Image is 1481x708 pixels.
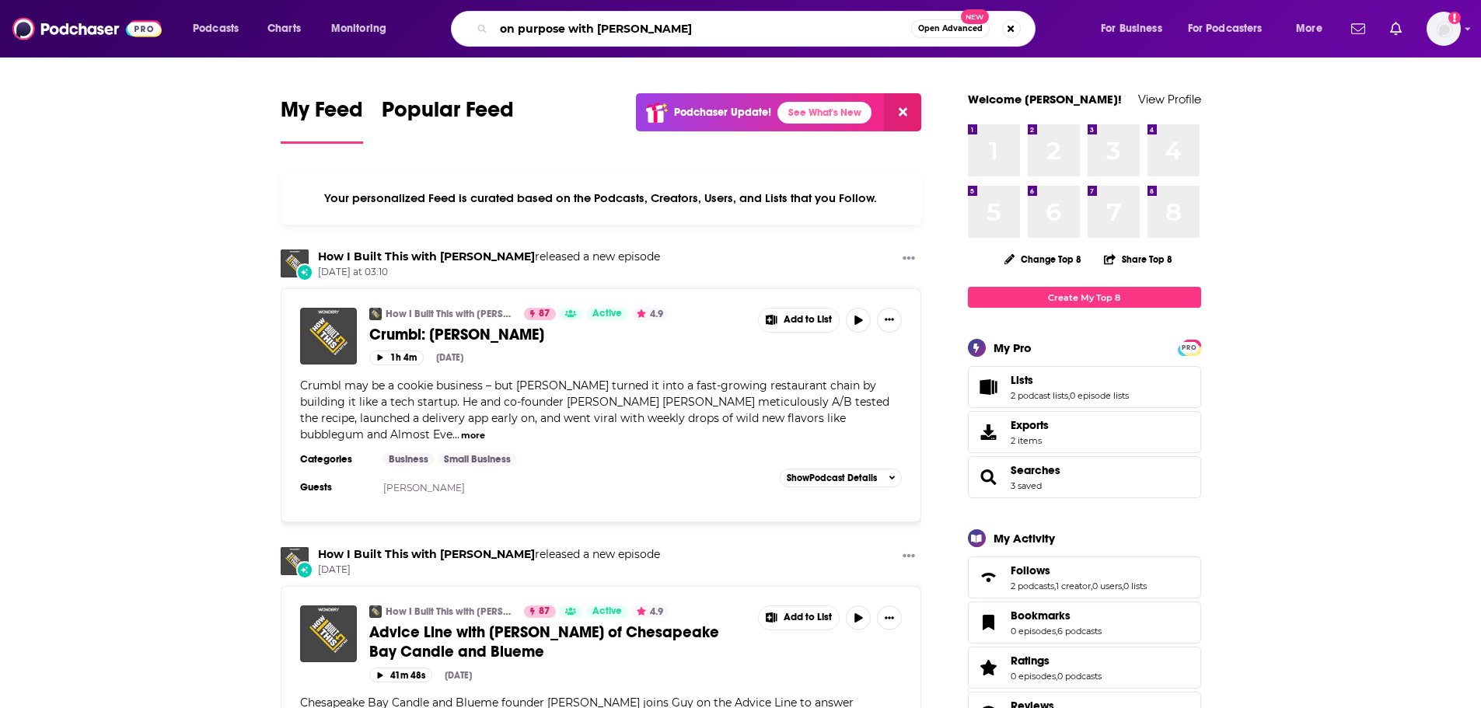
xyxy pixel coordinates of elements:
[896,547,921,567] button: Show More Button
[386,605,514,618] a: How I Built This with [PERSON_NAME]
[386,308,514,320] a: How I Built This with [PERSON_NAME]
[1384,16,1408,42] a: Show notifications dropdown
[1057,626,1102,637] a: 6 podcasts
[1011,373,1129,387] a: Lists
[369,351,424,365] button: 1h 4m
[369,623,747,661] a: Advice Line with [PERSON_NAME] of Chesapeake Bay Candle and Blueme
[382,96,514,144] a: Popular Feed
[1011,480,1042,491] a: 3 saved
[1011,563,1147,577] a: Follows
[300,308,357,364] img: Crumbl: Jason McGowan
[331,18,386,40] span: Monitoring
[296,561,313,578] div: New Episode
[296,263,313,281] div: New Episode
[632,605,668,618] button: 4.9
[12,14,162,44] img: Podchaser - Follow, Share and Rate Podcasts
[994,340,1032,355] div: My Pro
[369,325,747,344] a: Crumbl: [PERSON_NAME]
[632,308,668,320] button: 4.9
[369,623,719,661] span: Advice Line with [PERSON_NAME] of Chesapeake Bay Candle and Blueme
[1180,342,1199,354] span: PRO
[436,352,463,363] div: [DATE]
[911,19,990,38] button: Open AdvancedNew
[784,612,832,623] span: Add to List
[1345,16,1371,42] a: Show notifications dropdown
[1101,18,1162,40] span: For Business
[461,429,485,442] button: more
[1011,671,1056,682] a: 0 episodes
[1011,581,1054,591] a: 2 podcasts
[1011,563,1050,577] span: Follows
[1188,18,1263,40] span: For Podcasters
[1427,12,1461,46] img: User Profile
[524,605,556,618] a: 87
[369,308,382,320] img: How I Built This with Guy Raz
[1054,581,1056,591] span: ,
[1011,463,1060,477] a: Searches
[973,421,1004,443] span: Exports
[1285,16,1342,41] button: open menu
[780,469,903,487] button: ShowPodcast Details
[896,249,921,269] button: Show More Button
[995,249,1092,269] button: Change Top 8
[369,325,544,344] span: Crumbl: [PERSON_NAME]
[1178,16,1285,41] button: open menu
[369,605,382,618] img: How I Built This with Guy Raz
[968,366,1201,408] span: Lists
[1068,390,1070,401] span: ,
[759,606,840,630] button: Show More Button
[318,266,660,279] span: [DATE] at 03:10
[787,473,877,483] span: Show Podcast Details
[300,605,357,662] img: Advice Line with Mei Xu of Chesapeake Bay Candle and Blueme
[1070,390,1129,401] a: 0 episode lists
[1056,626,1057,637] span: ,
[382,453,435,466] a: Business
[1103,244,1173,274] button: Share Top 8
[968,287,1201,308] a: Create My Top 8
[466,11,1050,47] div: Search podcasts, credits, & more...
[968,411,1201,453] a: Exports
[300,453,370,466] h3: Categories
[1011,609,1071,623] span: Bookmarks
[1123,581,1147,591] a: 0 lists
[1011,609,1102,623] a: Bookmarks
[1011,373,1033,387] span: Lists
[320,16,407,41] button: open menu
[1056,671,1057,682] span: ,
[494,16,911,41] input: Search podcasts, credits, & more...
[1011,626,1056,637] a: 0 episodes
[452,427,459,441] span: ...
[369,668,432,682] button: 41m 48s
[1090,16,1182,41] button: open menu
[973,466,1004,488] a: Searches
[674,106,771,119] p: Podchaser Update!
[968,647,1201,689] span: Ratings
[281,547,309,575] a: How I Built This with Guy Raz
[257,16,310,41] a: Charts
[586,308,628,320] a: Active
[281,249,309,277] a: How I Built This with Guy Raz
[1091,581,1092,591] span: ,
[318,547,535,561] a: How I Built This with Guy Raz
[777,102,871,124] a: See What's New
[592,306,622,322] span: Active
[281,96,363,144] a: My Feed
[994,531,1055,546] div: My Activity
[968,456,1201,498] span: Searches
[382,96,514,132] span: Popular Feed
[1011,390,1068,401] a: 2 podcast lists
[1296,18,1322,40] span: More
[318,249,535,263] a: How I Built This with Guy Raz
[918,25,983,33] span: Open Advanced
[524,308,556,320] a: 87
[973,567,1004,588] a: Follows
[961,9,989,24] span: New
[267,18,301,40] span: Charts
[968,92,1122,106] a: Welcome [PERSON_NAME]!
[1011,418,1049,432] span: Exports
[1011,654,1102,668] a: Ratings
